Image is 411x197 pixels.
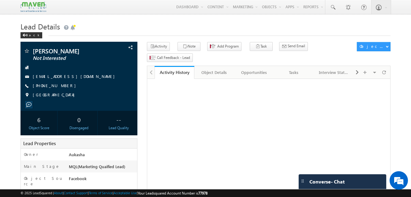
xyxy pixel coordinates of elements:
a: [EMAIL_ADDRESS][DOMAIN_NAME] [33,74,118,79]
div: 0 [62,114,96,125]
span: [GEOGRAPHIC_DATA] [33,92,78,98]
a: About [54,191,63,195]
div: Facebook [67,176,137,184]
span: © 2025 LeadSquared | | | | | [21,190,207,196]
span: [PHONE_NUMBER] [33,83,79,89]
a: Tasks [274,66,314,79]
a: Activity History [155,66,194,79]
div: MQL(Marketing Quaified Lead) [67,164,137,172]
div: Lead Quality [102,125,136,131]
button: Call Feedback - Lead [147,53,193,62]
img: carter-drag [300,179,305,183]
button: Note [177,42,200,51]
a: Back [21,32,45,37]
div: Tasks [279,69,308,76]
label: Owner [24,152,38,157]
span: Add Program [217,44,239,49]
a: Interview Status [314,66,354,79]
span: Lead Details [21,21,60,31]
button: Add Program [207,42,241,51]
div: Back [21,32,42,38]
button: Activity [147,42,170,51]
span: Converse - Chat [309,179,345,184]
a: Object Details [194,66,234,79]
button: Send Email [279,42,308,51]
button: Object Actions [357,42,390,51]
div: Interview Status [319,69,348,76]
div: Opportunities [239,69,269,76]
div: Disengaged [62,125,96,131]
span: Call Feedback - Lead [157,55,190,60]
div: 6 [22,114,56,125]
span: Your Leadsquared Account Number is [138,191,207,195]
span: 77978 [198,191,207,195]
span: Lead Properties [23,140,56,146]
span: Send Email [288,43,305,49]
a: Terms of Service [89,191,113,195]
button: Task [250,42,273,51]
a: Opportunities [234,66,274,79]
label: Object Source [24,176,63,187]
span: Not Interested [33,55,105,61]
div: Object Actions [360,44,386,49]
div: -- [102,114,136,125]
span: Aukasha [69,152,85,157]
span: [PERSON_NAME] [33,48,105,54]
div: Object Details [199,69,229,76]
label: Main Stage [24,164,60,169]
div: Object Score [22,125,56,131]
img: Custom Logo [21,2,46,12]
a: Acceptable Use [114,191,137,195]
div: Activity History [159,69,190,75]
a: Contact Support [64,191,88,195]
